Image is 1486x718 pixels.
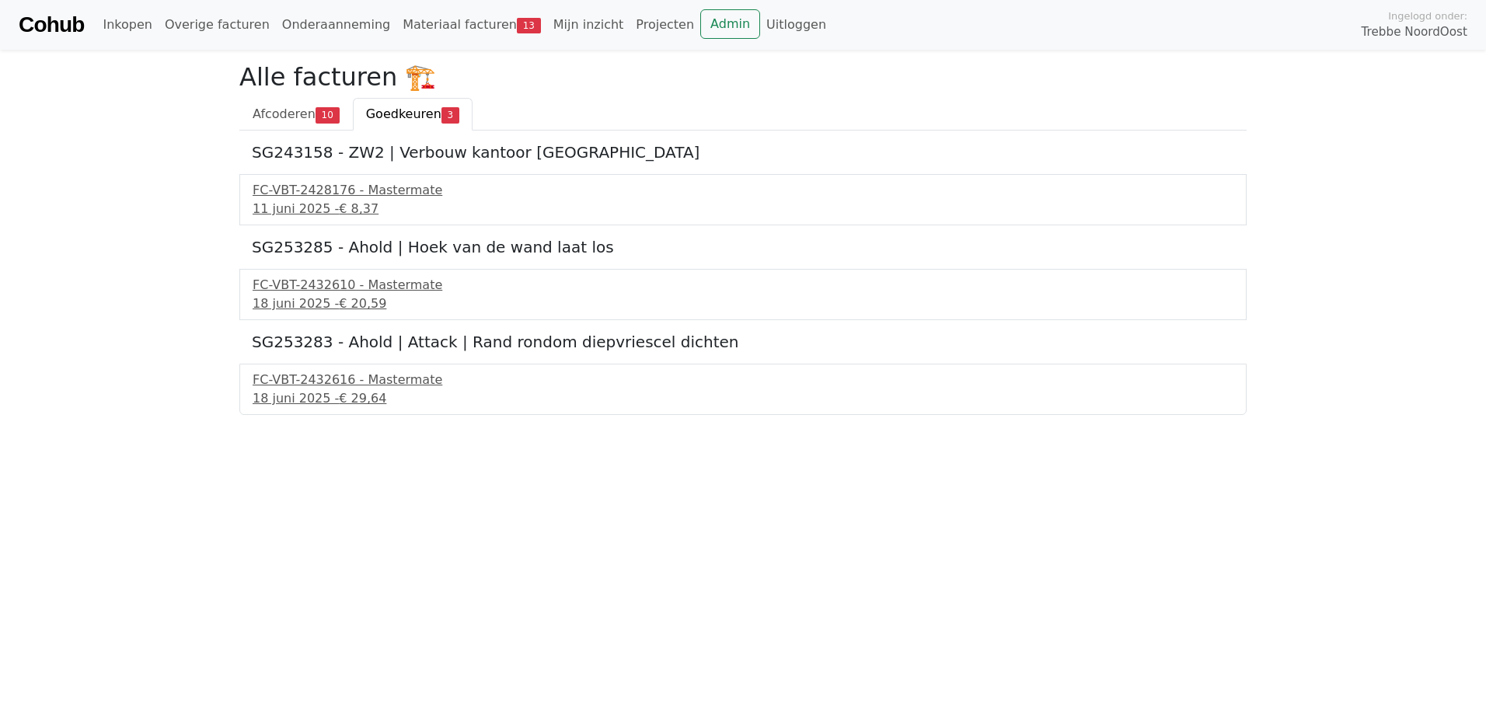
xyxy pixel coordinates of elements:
[159,9,276,40] a: Overige facturen
[1362,23,1467,41] span: Trebbe NoordOost
[253,200,1233,218] div: 11 juni 2025 -
[547,9,630,40] a: Mijn inzicht
[252,238,1234,256] h5: SG253285 - Ahold | Hoek van de wand laat los
[239,62,1247,92] h2: Alle facturen 🏗️
[630,9,700,40] a: Projecten
[441,107,459,123] span: 3
[276,9,396,40] a: Onderaanneming
[396,9,547,40] a: Materiaal facturen13
[252,333,1234,351] h5: SG253283 - Ahold | Attack | Rand rondom diepvriescel dichten
[339,201,378,216] span: € 8,37
[253,106,316,121] span: Afcoderen
[253,276,1233,295] div: FC-VBT-2432610 - Mastermate
[253,181,1233,200] div: FC-VBT-2428176 - Mastermate
[252,143,1234,162] h5: SG243158 - ZW2 | Verbouw kantoor [GEOGRAPHIC_DATA]
[96,9,158,40] a: Inkopen
[366,106,441,121] span: Goedkeuren
[517,18,541,33] span: 13
[253,295,1233,313] div: 18 juni 2025 -
[239,98,353,131] a: Afcoderen10
[253,371,1233,389] div: FC-VBT-2432616 - Mastermate
[253,389,1233,408] div: 18 juni 2025 -
[253,276,1233,313] a: FC-VBT-2432610 - Mastermate18 juni 2025 -€ 20,59
[700,9,760,39] a: Admin
[253,181,1233,218] a: FC-VBT-2428176 - Mastermate11 juni 2025 -€ 8,37
[1388,9,1467,23] span: Ingelogd onder:
[253,371,1233,408] a: FC-VBT-2432616 - Mastermate18 juni 2025 -€ 29,64
[339,296,386,311] span: € 20,59
[353,98,473,131] a: Goedkeuren3
[316,107,340,123] span: 10
[760,9,832,40] a: Uitloggen
[339,391,386,406] span: € 29,64
[19,6,84,44] a: Cohub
